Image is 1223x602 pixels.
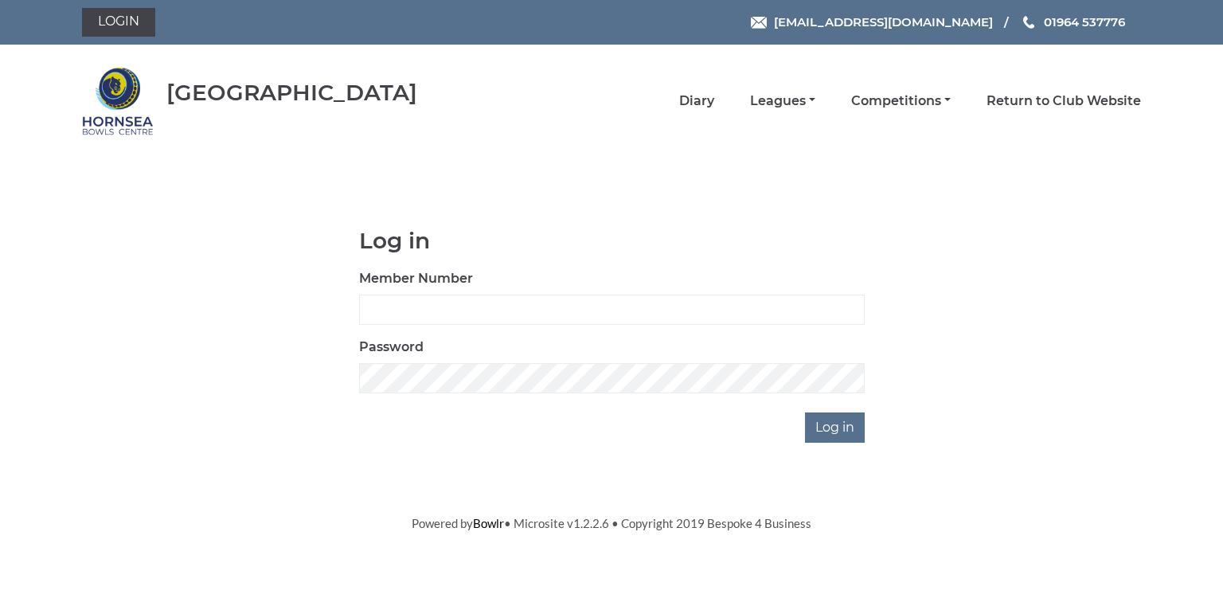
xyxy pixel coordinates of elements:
img: Phone us [1023,16,1034,29]
span: [EMAIL_ADDRESS][DOMAIN_NAME] [774,14,993,29]
h1: Log in [359,229,865,253]
span: Powered by • Microsite v1.2.2.6 • Copyright 2019 Bespoke 4 Business [412,516,811,530]
label: Password [359,338,424,357]
img: Hornsea Bowls Centre [82,65,154,137]
img: Email [751,17,767,29]
div: [GEOGRAPHIC_DATA] [166,80,417,105]
a: Login [82,8,155,37]
a: Leagues [750,92,815,110]
a: Bowlr [473,516,504,530]
a: Diary [679,92,714,110]
a: Return to Club Website [987,92,1141,110]
input: Log in [805,412,865,443]
label: Member Number [359,269,473,288]
a: Email [EMAIL_ADDRESS][DOMAIN_NAME] [751,13,993,31]
a: Phone us 01964 537776 [1021,13,1125,31]
span: 01964 537776 [1044,14,1125,29]
a: Competitions [851,92,951,110]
